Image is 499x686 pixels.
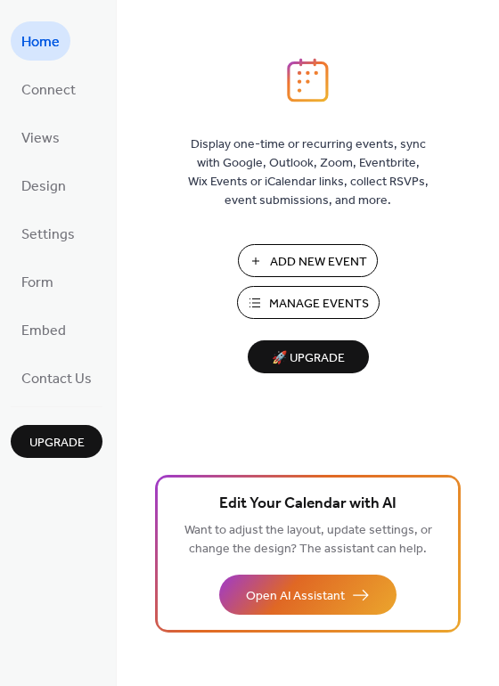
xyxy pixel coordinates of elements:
button: 🚀 Upgrade [248,340,369,373]
span: Contact Us [21,365,92,394]
button: Add New Event [238,244,378,277]
a: Settings [11,214,86,253]
a: Home [11,21,70,61]
span: Design [21,173,66,201]
span: Views [21,125,60,153]
span: Upgrade [29,434,85,453]
span: Add New Event [270,253,367,272]
span: Settings [21,221,75,249]
button: Open AI Assistant [219,575,397,615]
span: Display one-time or recurring events, sync with Google, Outlook, Zoom, Eventbrite, Wix Events or ... [188,135,429,210]
a: Views [11,118,70,157]
a: Contact Us [11,358,102,397]
span: Connect [21,77,76,105]
span: Home [21,29,60,57]
a: Form [11,262,64,301]
a: Design [11,166,77,205]
a: Connect [11,69,86,109]
span: Embed [21,317,66,346]
span: Want to adjust the layout, update settings, or change the design? The assistant can help. [184,519,432,561]
span: 🚀 Upgrade [258,347,358,371]
a: Embed [11,310,77,349]
img: logo_icon.svg [287,58,328,102]
button: Manage Events [237,286,380,319]
span: Form [21,269,53,298]
button: Upgrade [11,425,102,458]
span: Open AI Assistant [246,587,345,606]
span: Edit Your Calendar with AI [219,492,397,517]
span: Manage Events [269,295,369,314]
